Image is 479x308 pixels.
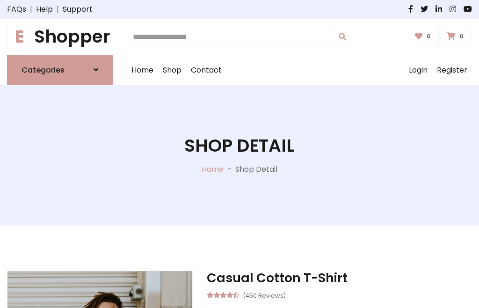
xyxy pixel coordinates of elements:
[409,28,439,45] a: 0
[424,32,433,41] span: 0
[432,55,472,85] a: Register
[184,135,295,156] h1: Shop Detail
[243,289,286,301] small: (450 Reviews)
[235,164,277,175] p: Shop Detail
[224,164,235,175] p: -
[7,4,26,15] a: FAQs
[7,24,32,49] span: E
[26,4,36,15] span: |
[158,55,186,85] a: Shop
[202,164,224,175] a: Home
[22,66,65,74] h6: Categories
[63,4,93,15] a: Support
[36,4,53,15] a: Help
[127,55,158,85] a: Home
[186,55,226,85] a: Contact
[7,55,113,85] a: Categories
[53,4,63,15] span: |
[457,32,466,41] span: 0
[441,28,472,45] a: 0
[207,271,472,286] h3: Casual Cotton T-Shirt
[7,26,113,47] h1: Shopper
[7,26,113,47] a: EShopper
[404,55,432,85] a: Login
